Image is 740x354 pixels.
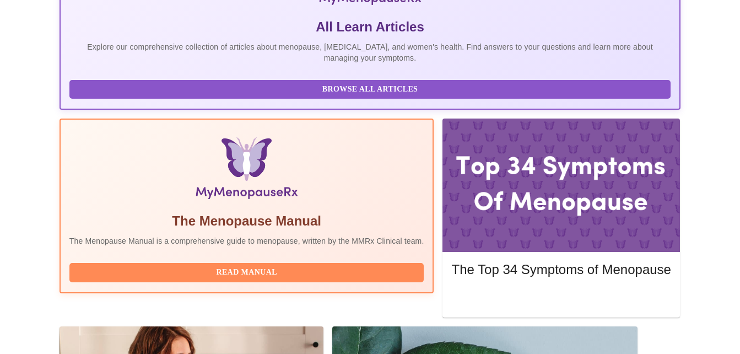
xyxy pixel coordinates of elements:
h5: All Learn Articles [69,18,671,36]
a: Read Manual [69,267,427,276]
span: Read Manual [80,266,413,280]
p: The Menopause Manual is a comprehensive guide to menopause, written by the MMRx Clinical team. [69,235,424,246]
button: Browse All Articles [69,80,671,99]
h5: The Menopause Manual [69,212,424,230]
button: Read Manual [69,263,424,282]
h5: The Top 34 Symptoms of Menopause [451,261,671,278]
span: Browse All Articles [80,83,660,96]
p: Explore our comprehensive collection of articles about menopause, [MEDICAL_DATA], and women's hea... [69,41,671,63]
span: Read More [462,292,660,305]
button: Read More [451,289,671,308]
img: Menopause Manual [126,137,368,203]
a: Browse All Articles [69,84,673,93]
a: Read More [451,293,673,302]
